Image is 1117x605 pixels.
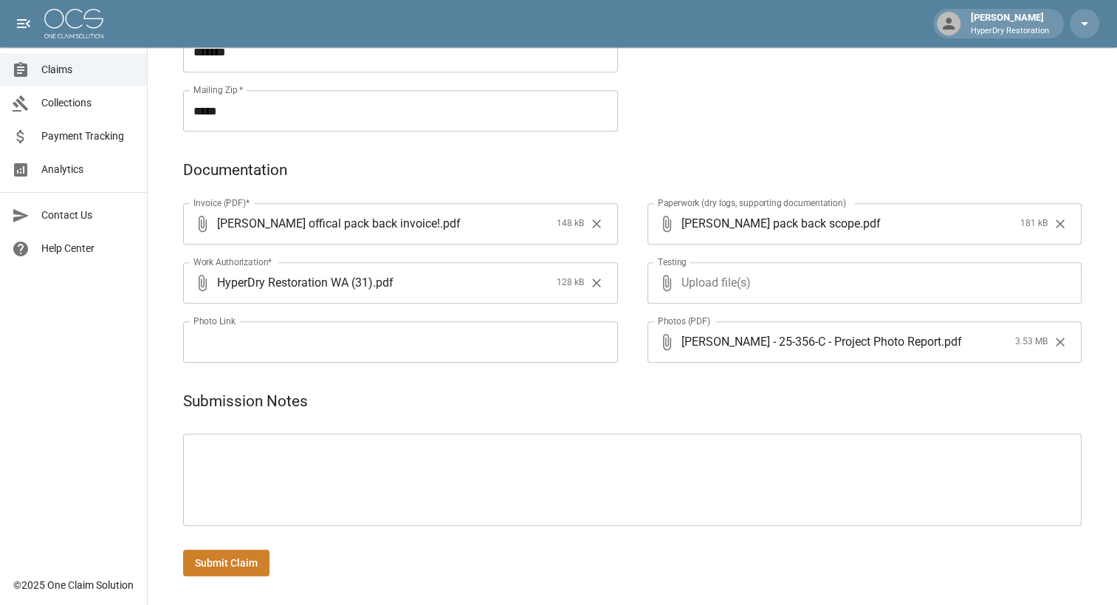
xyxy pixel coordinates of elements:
[557,216,584,231] span: 148 kB
[1020,216,1048,231] span: 181 kB
[1015,335,1048,349] span: 3.53 MB
[440,215,461,232] span: . pdf
[681,215,860,232] span: [PERSON_NAME] pack back scope
[193,315,236,327] label: Photo Link
[681,333,941,350] span: [PERSON_NAME] - 25-356-C - Project Photo Report
[193,256,272,268] label: Work Authorization*
[658,196,846,209] label: Paperwork (dry logs, supporting documentation)
[585,213,608,235] button: Clear
[941,333,962,350] span: . pdf
[41,62,135,78] span: Claims
[1049,331,1071,353] button: Clear
[1049,213,1071,235] button: Clear
[44,9,103,38] img: ocs-logo-white-transparent.png
[41,95,135,111] span: Collections
[965,10,1055,37] div: [PERSON_NAME]
[658,256,687,268] label: Testing
[41,129,135,144] span: Payment Tracking
[373,274,393,291] span: . pdf
[41,241,135,256] span: Help Center
[9,9,38,38] button: open drawer
[193,83,244,96] label: Mailing Zip
[217,215,440,232] span: [PERSON_NAME] offical pack back invoice!
[585,272,608,294] button: Clear
[557,276,584,290] span: 128 kB
[193,196,250,209] label: Invoice (PDF)*
[658,315,710,327] label: Photos (PDF)
[41,208,135,223] span: Contact Us
[681,262,1042,304] span: Upload file(s)
[41,162,135,177] span: Analytics
[13,578,134,592] div: © 2025 One Claim Solution
[217,274,373,291] span: HyperDry Restoration WA (31)
[860,215,881,232] span: . pdf
[971,25,1049,38] p: HyperDry Restoration
[183,550,269,577] button: Submit Claim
